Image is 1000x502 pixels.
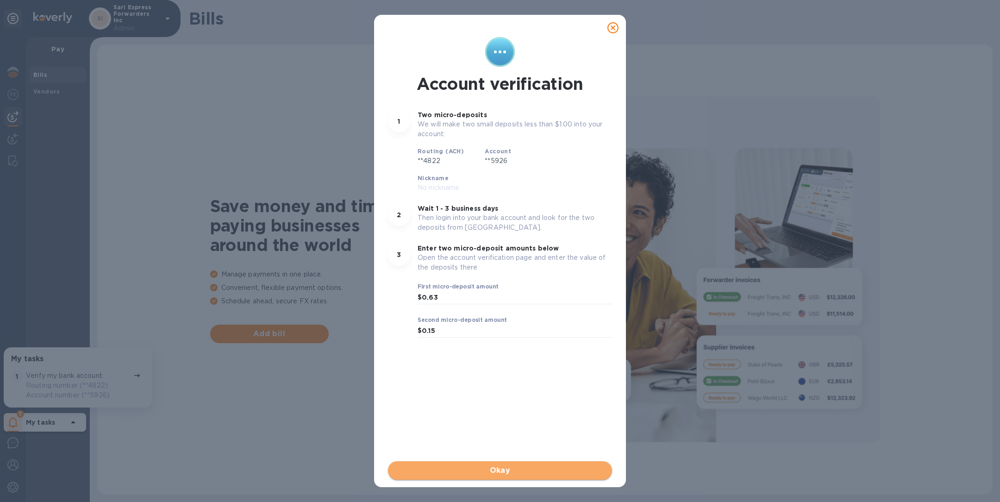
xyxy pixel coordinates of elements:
label: Second micro-deposit amount [418,317,507,323]
p: Two micro-deposits [418,110,612,119]
div: $ [418,324,422,338]
div: $ [418,291,422,305]
h1: Account verification [417,74,583,94]
b: Account [485,148,511,155]
p: No nickname [418,183,491,193]
p: 3 [397,250,401,259]
input: 0.00 [422,291,612,305]
p: 2 [397,210,401,220]
input: 0.00 [422,324,612,338]
button: Okay [388,461,612,480]
p: Then login into your bank account and look for the two deposits from [GEOGRAPHIC_DATA]. [418,213,612,232]
p: Open the account verification page and enter the value of the deposits there [418,253,612,272]
span: Okay [395,465,605,476]
p: Enter two micro-deposit amounts below [418,244,612,253]
label: First micro-deposit amount [418,284,499,289]
b: Nickname [418,175,449,182]
p: 1 [398,117,400,126]
p: Wait 1 - 3 business days [418,204,612,213]
p: We will make two small deposits less than $1.00 into your account: [418,119,612,139]
b: Routing (ACH) [418,148,464,155]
